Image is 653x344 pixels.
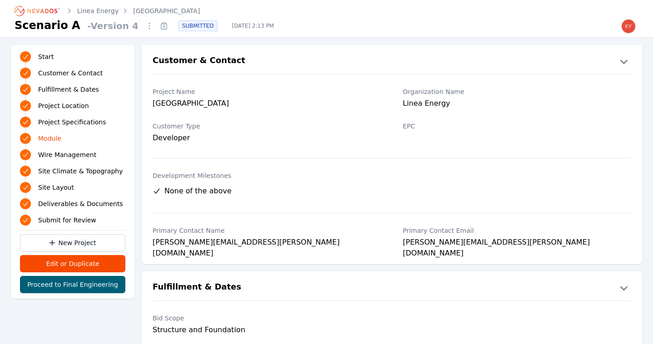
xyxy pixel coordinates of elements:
[621,19,636,34] img: kyle.macdougall@nevados.solar
[178,20,218,31] div: SUBMITTED
[153,324,381,335] div: Structure and Foundation
[133,6,200,15] a: [GEOGRAPHIC_DATA]
[142,280,642,295] button: Fulfillment & Dates
[153,98,381,111] div: [GEOGRAPHIC_DATA]
[84,20,142,32] span: - Version 4
[403,87,631,96] label: Organization Name
[153,122,381,131] label: Customer Type
[403,226,631,235] label: Primary Contact Email
[38,199,123,208] span: Deliverables & Documents
[38,150,96,159] span: Wire Management
[403,122,631,131] label: EPC
[153,133,381,143] div: Developer
[403,237,631,250] div: [PERSON_NAME][EMAIL_ADDRESS][PERSON_NAME][DOMAIN_NAME]
[15,4,200,18] nav: Breadcrumb
[38,101,89,110] span: Project Location
[20,255,125,272] button: Edit or Duplicate
[153,226,381,235] label: Primary Contact Name
[164,186,232,197] span: None of the above
[153,54,245,69] h2: Customer & Contact
[77,6,119,15] a: Linea Energy
[38,52,54,61] span: Start
[38,118,106,127] span: Project Specifications
[38,167,123,176] span: Site Climate & Topography
[15,18,80,33] h1: Scenario A
[20,234,125,251] a: New Project
[20,276,125,293] button: Proceed to Final Engineering
[153,171,631,180] label: Development Milestones
[153,237,381,250] div: [PERSON_NAME][EMAIL_ADDRESS][PERSON_NAME][DOMAIN_NAME]
[38,69,103,78] span: Customer & Contact
[38,134,61,143] span: Module
[153,280,241,295] h2: Fulfillment & Dates
[142,54,642,69] button: Customer & Contact
[38,85,99,94] span: Fulfillment & Dates
[153,87,381,96] label: Project Name
[153,314,381,323] label: Bid Scope
[20,50,125,226] nav: Progress
[225,22,282,29] span: [DATE] 2:13 PM
[403,98,631,111] div: Linea Energy
[38,183,74,192] span: Site Layout
[38,216,96,225] span: Submit for Review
